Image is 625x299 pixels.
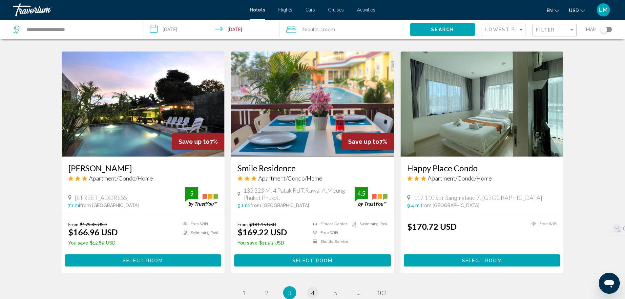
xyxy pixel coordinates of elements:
[595,3,612,17] button: User Menu
[547,6,559,15] button: Change language
[288,289,291,296] span: 3
[179,222,218,227] li: Free WiFi
[305,27,319,32] span: Adults
[547,8,553,13] span: en
[401,52,564,157] img: Hotel image
[348,222,387,227] li: Swimming Pool
[377,289,386,296] span: 102
[305,7,315,12] a: Cars
[414,194,542,201] span: 117 110 Soi Bangmalaue 7, [GEOGRAPHIC_DATA]
[407,175,557,182] div: 3 star Apartment
[75,194,129,201] span: [STREET_ADDRESS]
[328,7,344,12] a: Cruises
[231,52,394,157] img: Hotel image
[68,222,78,227] span: From
[68,227,118,237] ins: $166.96 USD
[238,163,387,173] a: Smile Residence
[410,23,475,35] button: Search
[238,240,258,246] span: You save
[143,20,280,39] button: Check-in date: Dec 14, 2025 Check-out date: Dec 19, 2025
[599,273,620,294] iframe: Кнопка запуска окна обмена сообщениями
[185,187,218,206] img: trustyou-badge.svg
[532,24,577,37] button: Filter
[596,27,612,32] button: Toggle map
[249,222,276,227] del: $181.15 USD
[536,27,555,32] span: Filter
[13,3,243,16] a: Travorium
[355,189,368,197] div: 4.5
[342,133,394,150] div: 7%
[89,175,153,182] span: Apartment/Condo/Home
[123,258,163,263] span: Select Room
[569,8,579,13] span: USD
[243,187,355,201] span: 135 323 M. 4 Patak Rd T.Rawai A.Meung Phuket Phuket.
[485,27,524,33] mat-select: Sort by
[65,254,221,267] button: Select Room
[292,258,333,263] span: Select Room
[178,138,210,145] span: Save up to
[185,189,198,197] div: 5
[309,230,348,236] li: Free WiFi
[242,289,245,296] span: 1
[280,20,410,39] button: Travelers: 2 adults, 0 children
[68,240,88,246] span: You save
[250,7,265,12] a: Hotels
[348,138,379,145] span: Save up to
[238,240,287,246] p: $11.93 USD
[528,222,557,227] li: Free WiFi
[311,289,314,296] span: 4
[309,239,348,245] li: Shuttle Service
[234,254,391,267] button: Select Room
[319,25,335,34] span: , 1
[62,52,225,157] img: Hotel image
[407,163,557,173] a: Happy Place Condo
[250,203,309,208] span: from [GEOGRAPHIC_DATA]
[357,289,361,296] span: ...
[485,27,528,32] span: Lowest Price
[278,7,292,12] a: Flights
[586,25,596,34] span: Map
[258,175,322,182] span: Apartment/Condo/Home
[80,222,107,227] del: $179.85 USD
[421,203,479,208] span: from [GEOGRAPHIC_DATA]
[404,256,560,263] a: Select Room
[65,256,221,263] a: Select Room
[234,256,391,263] a: Select Room
[404,254,560,267] button: Select Room
[68,175,218,182] div: 3 star Apartment
[357,7,375,12] a: Activities
[334,289,337,296] span: 5
[238,222,248,227] span: From
[68,203,80,208] span: 7.1 mi
[68,163,218,173] a: [PERSON_NAME]
[238,175,387,182] div: 3 star Apartment
[407,203,421,208] span: 9.4 mi
[599,7,608,13] span: LM
[238,203,250,208] span: 9.1 mi
[323,27,335,32] span: Room
[80,203,139,208] span: from [GEOGRAPHIC_DATA]
[355,187,387,206] img: trustyou-badge.svg
[462,258,502,263] span: Select Room
[569,6,585,15] button: Change currency
[68,240,118,246] p: $12.89 USD
[238,227,287,237] ins: $169.22 USD
[265,289,268,296] span: 2
[428,175,492,182] span: Apartment/Condo/Home
[407,222,457,231] ins: $170.72 USD
[309,222,348,227] li: Fitness Center
[302,25,319,34] span: 2
[431,27,454,32] span: Search
[179,230,218,236] li: Swimming Pool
